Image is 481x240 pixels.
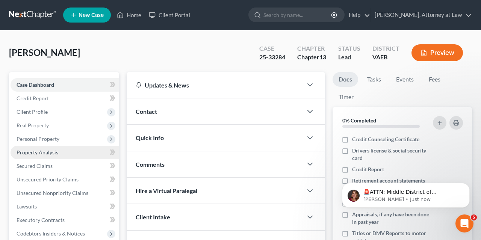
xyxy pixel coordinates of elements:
[17,82,54,88] span: Case Dashboard
[11,173,119,186] a: Unsecured Priority Claims
[17,149,58,155] span: Property Analysis
[352,166,384,173] span: Credit Report
[345,8,370,22] a: Help
[11,186,119,200] a: Unsecured Nonpriority Claims
[79,12,104,18] span: New Case
[259,44,285,53] div: Case
[136,161,165,168] span: Comments
[372,44,399,53] div: District
[338,53,360,62] div: Lead
[342,117,376,124] strong: 0% Completed
[9,47,80,58] span: [PERSON_NAME]
[390,72,420,87] a: Events
[333,90,360,104] a: Timer
[423,72,447,87] a: Fees
[361,72,387,87] a: Tasks
[145,8,194,22] a: Client Portal
[136,108,157,115] span: Contact
[136,187,197,194] span: Hire a Virtual Paralegal
[11,213,119,227] a: Executory Contracts
[17,217,65,223] span: Executory Contracts
[17,230,85,237] span: Codebtors Insiders & Notices
[136,213,170,220] span: Client Intake
[259,53,285,62] div: 25-33284
[17,109,48,115] span: Client Profile
[455,214,473,232] iframe: Intercom live chat
[113,8,145,22] a: Home
[352,136,419,143] span: Credit Counseling Certificate
[371,8,472,22] a: [PERSON_NAME], Attorney at Law
[17,163,53,169] span: Secured Claims
[263,8,332,22] input: Search by name...
[136,81,293,89] div: Updates & News
[338,44,360,53] div: Status
[333,72,358,87] a: Docs
[17,203,37,210] span: Lawsuits
[17,190,88,196] span: Unsecured Nonpriority Claims
[11,159,119,173] a: Secured Claims
[297,53,326,62] div: Chapter
[297,44,326,53] div: Chapter
[17,122,49,128] span: Real Property
[471,214,477,220] span: 5
[411,44,463,61] button: Preview
[331,167,481,220] iframe: Intercom notifications message
[319,53,326,60] span: 13
[17,176,79,183] span: Unsecured Priority Claims
[11,146,119,159] a: Property Analysis
[136,134,164,141] span: Quick Info
[11,200,119,213] a: Lawsuits
[17,95,49,101] span: Credit Report
[11,92,119,105] a: Credit Report
[372,53,399,62] div: VAEB
[17,136,59,142] span: Personal Property
[352,147,431,162] span: Drivers license & social security card
[11,78,119,92] a: Case Dashboard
